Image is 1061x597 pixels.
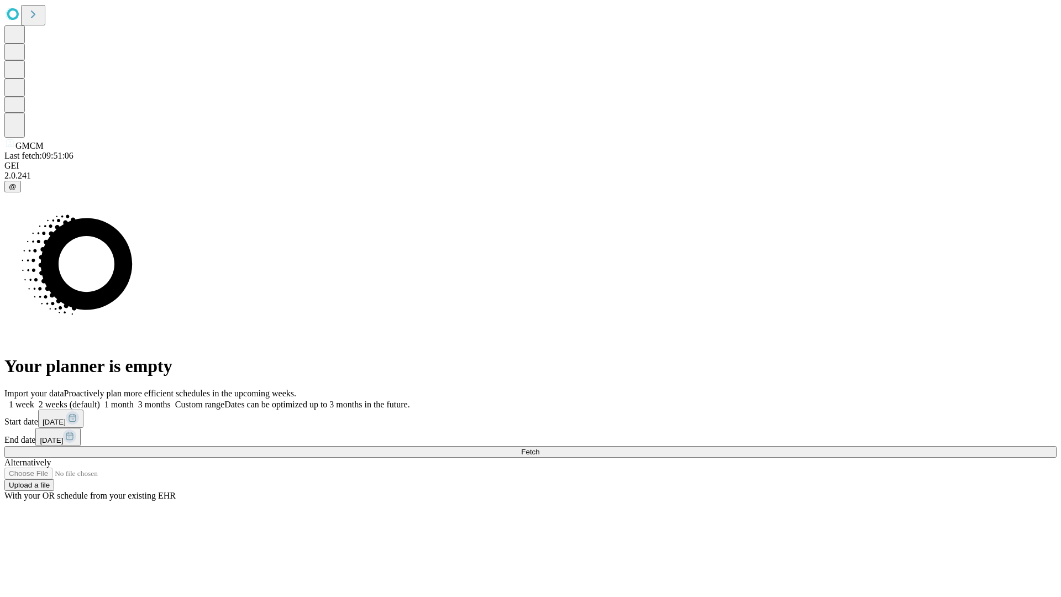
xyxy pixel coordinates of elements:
[4,491,176,500] span: With your OR schedule from your existing EHR
[40,436,63,444] span: [DATE]
[175,400,224,409] span: Custom range
[4,171,1057,181] div: 2.0.241
[4,410,1057,428] div: Start date
[15,141,44,150] span: GMCM
[9,400,34,409] span: 1 week
[39,400,100,409] span: 2 weeks (default)
[9,182,17,191] span: @
[521,448,539,456] span: Fetch
[43,418,66,426] span: [DATE]
[35,428,81,446] button: [DATE]
[4,181,21,192] button: @
[4,446,1057,458] button: Fetch
[4,356,1057,376] h1: Your planner is empty
[4,161,1057,171] div: GEI
[64,389,296,398] span: Proactively plan more efficient schedules in the upcoming weeks.
[38,410,83,428] button: [DATE]
[4,151,73,160] span: Last fetch: 09:51:06
[4,458,51,467] span: Alternatively
[138,400,171,409] span: 3 months
[4,428,1057,446] div: End date
[4,479,54,491] button: Upload a file
[224,400,409,409] span: Dates can be optimized up to 3 months in the future.
[104,400,134,409] span: 1 month
[4,389,64,398] span: Import your data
